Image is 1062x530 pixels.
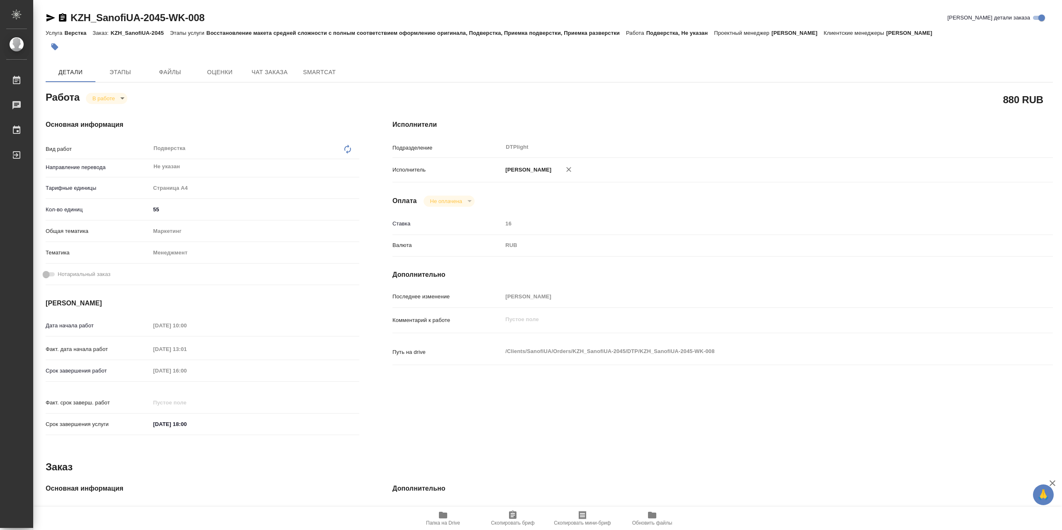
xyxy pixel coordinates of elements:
[46,322,150,330] p: Дата начала работ
[626,30,646,36] p: Работа
[46,460,73,474] h2: Заказ
[300,67,339,77] span: SmartCat
[392,166,502,174] p: Исполнитель
[548,507,617,530] button: Скопировать мини-бриф
[1036,486,1050,503] span: 🙏
[46,30,64,36] p: Услуга
[58,270,110,278] span: Нотариальный заказ
[502,505,998,517] input: Пустое поле
[646,30,714,36] p: Подверстка, Не указан
[392,220,502,228] p: Ставка
[58,13,68,23] button: Скопировать ссылку
[392,348,502,356] p: Путь на drive
[46,399,150,407] p: Факт. срок заверш. работ
[150,181,359,195] div: Страница А4
[632,520,672,526] span: Обновить файлы
[46,145,150,153] p: Вид работ
[502,238,998,252] div: RUB
[491,520,534,526] span: Скопировать бриф
[617,507,687,530] button: Обновить файлы
[46,484,359,494] h4: Основная информация
[772,30,824,36] p: [PERSON_NAME]
[46,38,64,56] button: Добавить тэг
[90,95,117,102] button: В работе
[111,30,170,36] p: KZH_SanofiUA-2045
[426,520,460,526] span: Папка на Drive
[150,418,223,430] input: ✎ Введи что-нибудь
[150,224,359,238] div: Маркетинг
[150,365,223,377] input: Пустое поле
[886,30,938,36] p: [PERSON_NAME]
[46,184,150,192] p: Тарифные единицы
[46,13,56,23] button: Скопировать ссылку для ЯМессенджера
[150,67,190,77] span: Файлы
[948,14,1030,22] span: [PERSON_NAME] детали заказа
[150,319,223,332] input: Пустое поле
[428,198,465,205] button: Не оплачена
[100,67,140,77] span: Этапы
[392,196,417,206] h4: Оплата
[46,206,150,214] p: Кол-во единиц
[51,67,90,77] span: Детали
[502,218,998,230] input: Пустое поле
[250,67,290,77] span: Чат заказа
[502,166,551,174] p: [PERSON_NAME]
[150,246,359,260] div: Менеджмент
[150,397,223,409] input: Пустое поле
[478,507,548,530] button: Скопировать бриф
[714,30,771,36] p: Проектный менеджер
[392,484,1053,494] h4: Дополнительно
[150,203,359,215] input: ✎ Введи что-нибудь
[502,290,998,303] input: Пустое поле
[64,30,93,36] p: Верстка
[392,120,1053,130] h4: Исполнители
[1003,92,1043,106] h2: 880 RUB
[46,420,150,428] p: Срок завершения услуги
[71,12,205,23] a: KZH_SanofiUA-2045-WK-008
[408,507,478,530] button: Папка на Drive
[392,316,502,324] p: Комментарий к работе
[392,144,502,152] p: Подразделение
[46,298,359,308] h4: [PERSON_NAME]
[1033,484,1054,505] button: 🙏
[46,249,150,257] p: Тематика
[46,120,359,130] h4: Основная информация
[46,345,150,353] p: Факт. дата начала работ
[46,367,150,375] p: Срок завершения работ
[200,67,240,77] span: Оценки
[392,270,1053,280] h4: Дополнительно
[424,196,475,207] div: В работе
[560,160,578,179] button: Удалить исполнителя
[554,520,611,526] span: Скопировать мини-бриф
[93,30,110,36] p: Заказ:
[150,343,223,355] input: Пустое поле
[392,293,502,301] p: Последнее изменение
[150,505,359,517] input: Пустое поле
[170,30,207,36] p: Этапы услуги
[207,30,626,36] p: Восстановление макета средней сложности с полным соответствием оформлению оригинала, Подверстка, ...
[46,227,150,235] p: Общая тематика
[392,241,502,249] p: Валюта
[46,89,80,104] h2: Работа
[86,93,127,104] div: В работе
[46,163,150,172] p: Направление перевода
[502,344,998,358] textarea: /Clients/SanofiUA/Orders/KZH_SanofiUA-2045/DTP/KZH_SanofiUA-2045-WK-008
[824,30,887,36] p: Клиентские менеджеры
